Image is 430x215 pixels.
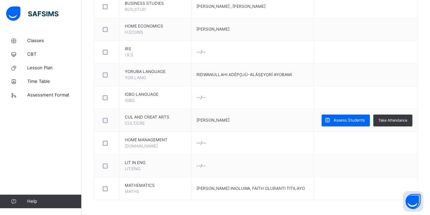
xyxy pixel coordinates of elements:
[27,51,82,58] span: CBT
[125,75,146,80] span: YOR.LANG
[6,6,58,21] img: safsims
[196,26,229,32] span: [PERSON_NAME]
[125,91,186,97] span: IGBO LANGUAGE
[125,30,143,35] span: H.ECONS
[125,137,186,143] span: HOME MANAGEMENT
[196,4,265,9] span: [PERSON_NAME] , [PERSON_NAME]
[125,189,139,194] span: MATHS
[27,78,82,85] span: Time Table
[196,186,305,191] span: [PERSON_NAME] INIOLUWA, FAITH OLURANTI TITILAYO
[27,65,82,71] span: Lesson Plan
[125,0,186,6] span: BUSINESS STUDIES
[191,86,313,109] td: --/--
[125,114,186,120] span: CUL AND CREAT ARTS
[125,166,140,171] span: LIT/ENG
[125,98,135,103] span: IGBO
[27,92,82,98] span: Assessment Format
[125,182,186,189] span: MATHEMATICS
[125,46,186,52] span: IRS
[125,143,158,148] span: [DOMAIN_NAME]
[333,117,365,123] span: Assess Students
[125,23,186,29] span: HOME ECONOMICS
[125,7,146,12] span: BUS,STUD
[196,72,292,77] span: RIDWANULLAHI ADÉPỌ̀JÙ-ALÁṢẸYỌRÍ AYOBAMI
[27,198,81,205] span: Help
[125,52,133,57] span: I.R.S
[191,132,313,155] td: --/--
[125,69,186,75] span: YORUBA LANGUAGE
[191,155,313,177] td: --/--
[191,41,313,64] td: --/--
[125,160,186,166] span: LIT IN ENG
[378,118,407,123] span: Take Attendance
[125,121,145,126] span: CULT/CRE
[196,118,229,123] span: [PERSON_NAME]
[403,191,423,212] button: Open asap
[27,37,82,44] span: Classes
